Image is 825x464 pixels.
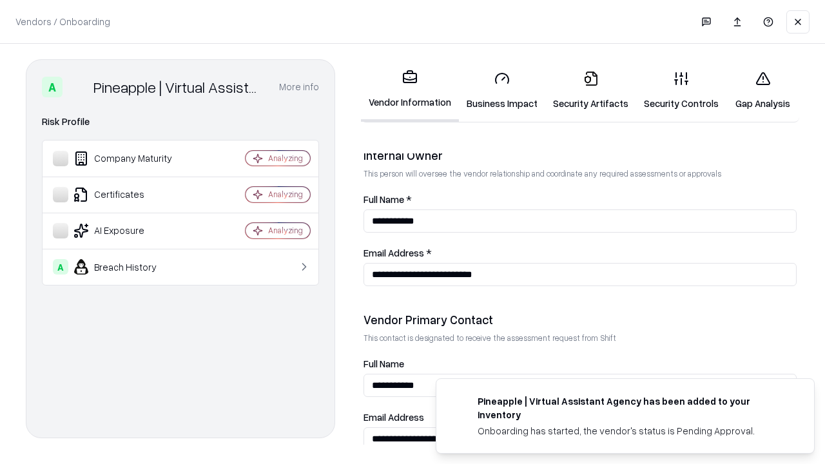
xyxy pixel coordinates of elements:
div: Certificates [53,187,207,202]
a: Business Impact [459,61,545,121]
a: Security Artifacts [545,61,636,121]
button: More info [279,75,319,99]
label: Full Name * [364,195,797,204]
label: Email Address [364,412,797,422]
a: Security Controls [636,61,726,121]
div: AI Exposure [53,223,207,238]
div: A [42,77,63,97]
div: Pineapple | Virtual Assistant Agency has been added to your inventory [478,394,783,421]
img: trypineapple.com [452,394,467,410]
p: This person will oversee the vendor relationship and coordinate any required assessments or appro... [364,168,797,179]
div: Vendor Primary Contact [364,312,797,327]
label: Full Name [364,359,797,369]
img: Pineapple | Virtual Assistant Agency [68,77,88,97]
div: Company Maturity [53,151,207,166]
div: A [53,259,68,275]
div: Analyzing [268,153,303,164]
div: Analyzing [268,225,303,236]
div: Internal Owner [364,148,797,163]
label: Email Address * [364,248,797,258]
div: Pineapple | Virtual Assistant Agency [93,77,264,97]
a: Gap Analysis [726,61,799,121]
div: Analyzing [268,189,303,200]
a: Vendor Information [361,59,459,122]
div: Breach History [53,259,207,275]
div: Risk Profile [42,114,319,130]
p: This contact is designated to receive the assessment request from Shift [364,333,797,343]
div: Onboarding has started, the vendor's status is Pending Approval. [478,424,783,438]
p: Vendors / Onboarding [15,15,110,28]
